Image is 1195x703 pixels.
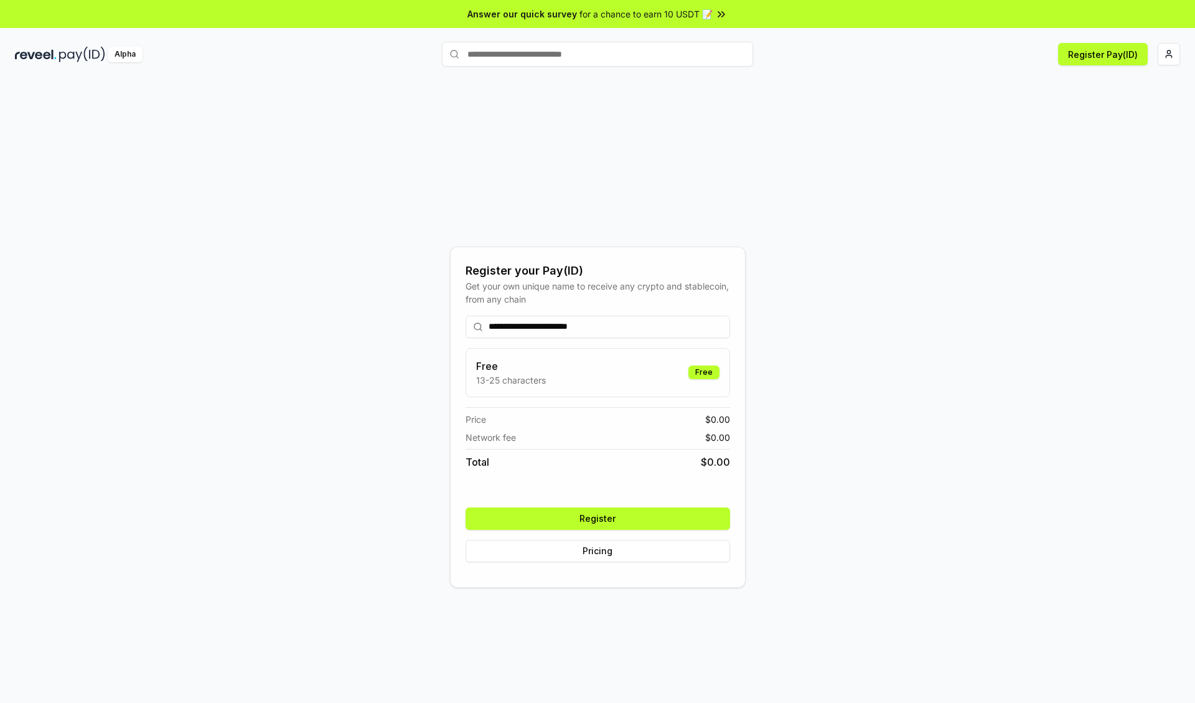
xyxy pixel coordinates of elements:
[467,7,577,21] span: Answer our quick survey
[108,47,143,62] div: Alpha
[688,366,719,379] div: Free
[466,262,730,280] div: Register your Pay(ID)
[476,374,546,387] p: 13-25 characters
[466,431,516,444] span: Network fee
[705,431,730,444] span: $ 0.00
[466,540,730,562] button: Pricing
[579,7,713,21] span: for a chance to earn 10 USDT 📝
[1058,43,1148,65] button: Register Pay(ID)
[701,455,730,469] span: $ 0.00
[476,359,546,374] h3: Free
[15,47,57,62] img: reveel_dark
[59,47,105,62] img: pay_id
[466,413,486,426] span: Price
[466,280,730,306] div: Get your own unique name to receive any crypto and stablecoin, from any chain
[466,455,489,469] span: Total
[466,507,730,530] button: Register
[705,413,730,426] span: $ 0.00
